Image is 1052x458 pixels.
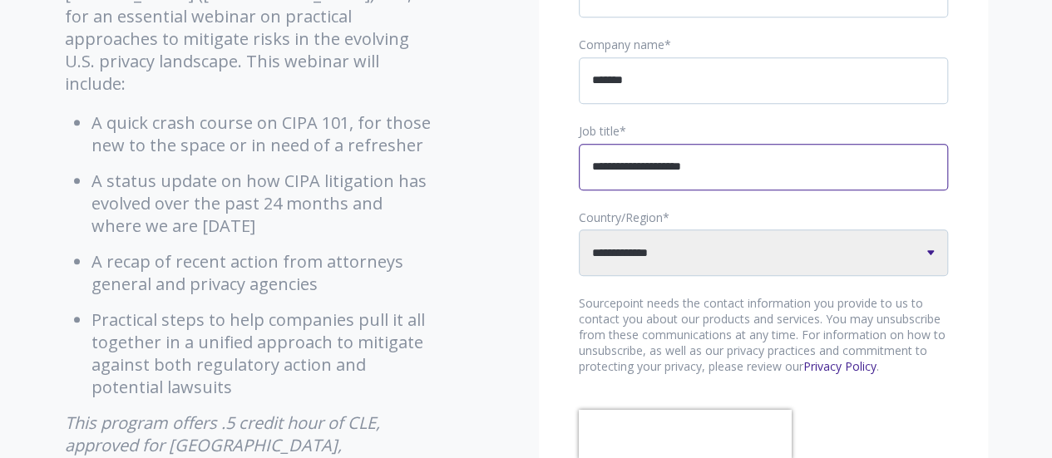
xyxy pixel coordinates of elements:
span: Country/Region [579,209,663,225]
p: Sourcepoint needs the contact information you provide to us to contact you about our products and... [579,296,948,375]
li: A recap of recent action from attorneys general and privacy agencies [91,250,435,295]
span: Job title [579,123,620,139]
a: Privacy Policy [803,358,877,374]
li: A status update on how CIPA litigation has evolved over the past 24 months and where we are [DATE] [91,170,435,237]
span: Company name [579,37,664,52]
li: A quick crash course on CIPA 101, for those new to the space or in need of a refresher [91,111,435,156]
li: Practical steps to help companies pull it all together in a unified approach to mitigate against ... [91,308,435,398]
